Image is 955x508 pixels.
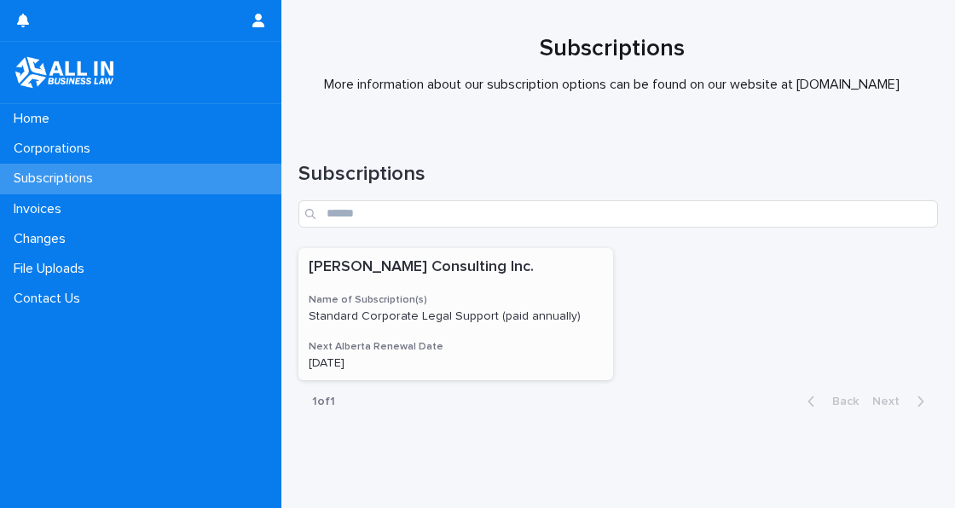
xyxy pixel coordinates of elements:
img: tZFo3tXJTahZtpq23GXw [14,55,115,89]
h3: Name of Subscription(s) [309,293,603,307]
h3: Next Alberta Renewal Date [309,340,603,354]
p: Standard Corporate Legal Support (paid annually) [309,309,603,324]
h1: Subscriptions [298,162,938,187]
p: Subscriptions [7,170,107,187]
button: Back [794,394,865,409]
h1: Subscriptions [298,35,925,64]
p: Corporations [7,141,104,157]
p: Invoices [7,201,75,217]
p: Changes [7,231,79,247]
input: Search [298,200,938,228]
p: Contact Us [7,291,94,307]
p: More information about our subscription options can be found on our website at [DOMAIN_NAME] [298,77,925,93]
p: Home [7,111,63,127]
p: 1 of 1 [298,381,349,423]
button: Next [865,394,938,409]
span: Next [872,395,910,407]
a: [PERSON_NAME] Consulting Inc.Name of Subscription(s)Standard Corporate Legal Support (paid annual... [298,248,613,381]
p: [PERSON_NAME] Consulting Inc. [309,258,603,277]
p: [DATE] [309,356,603,371]
p: File Uploads [7,261,98,277]
span: Back [822,395,859,407]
